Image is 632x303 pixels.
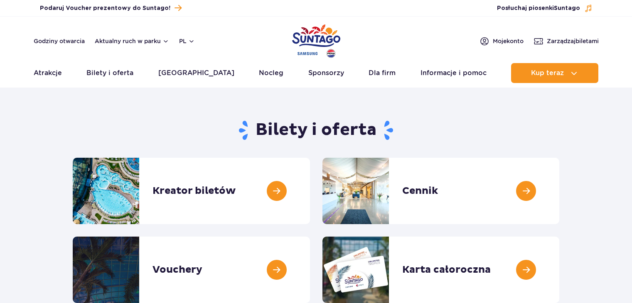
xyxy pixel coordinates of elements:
h1: Bilety i oferta [73,120,559,141]
span: Posłuchaj piosenki [497,4,580,12]
a: Park of Poland [292,21,340,59]
span: Zarządzaj biletami [547,37,599,45]
span: Moje konto [493,37,524,45]
button: Aktualny ruch w parku [95,38,169,44]
a: Nocleg [259,63,283,83]
span: Suntago [554,5,580,11]
button: pl [179,37,195,45]
a: Godziny otwarcia [34,37,85,45]
button: Kup teraz [511,63,598,83]
a: Atrakcje [34,63,62,83]
a: Mojekonto [480,36,524,46]
a: Informacje i pomoc [421,63,487,83]
a: Sponsorzy [308,63,344,83]
a: Bilety i oferta [86,63,133,83]
a: Dla firm [369,63,396,83]
span: Podaruj Voucher prezentowy do Suntago! [40,4,170,12]
span: Kup teraz [531,69,564,77]
a: [GEOGRAPHIC_DATA] [158,63,234,83]
button: Posłuchaj piosenkiSuntago [497,4,593,12]
a: Zarządzajbiletami [534,36,599,46]
a: Podaruj Voucher prezentowy do Suntago! [40,2,182,14]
